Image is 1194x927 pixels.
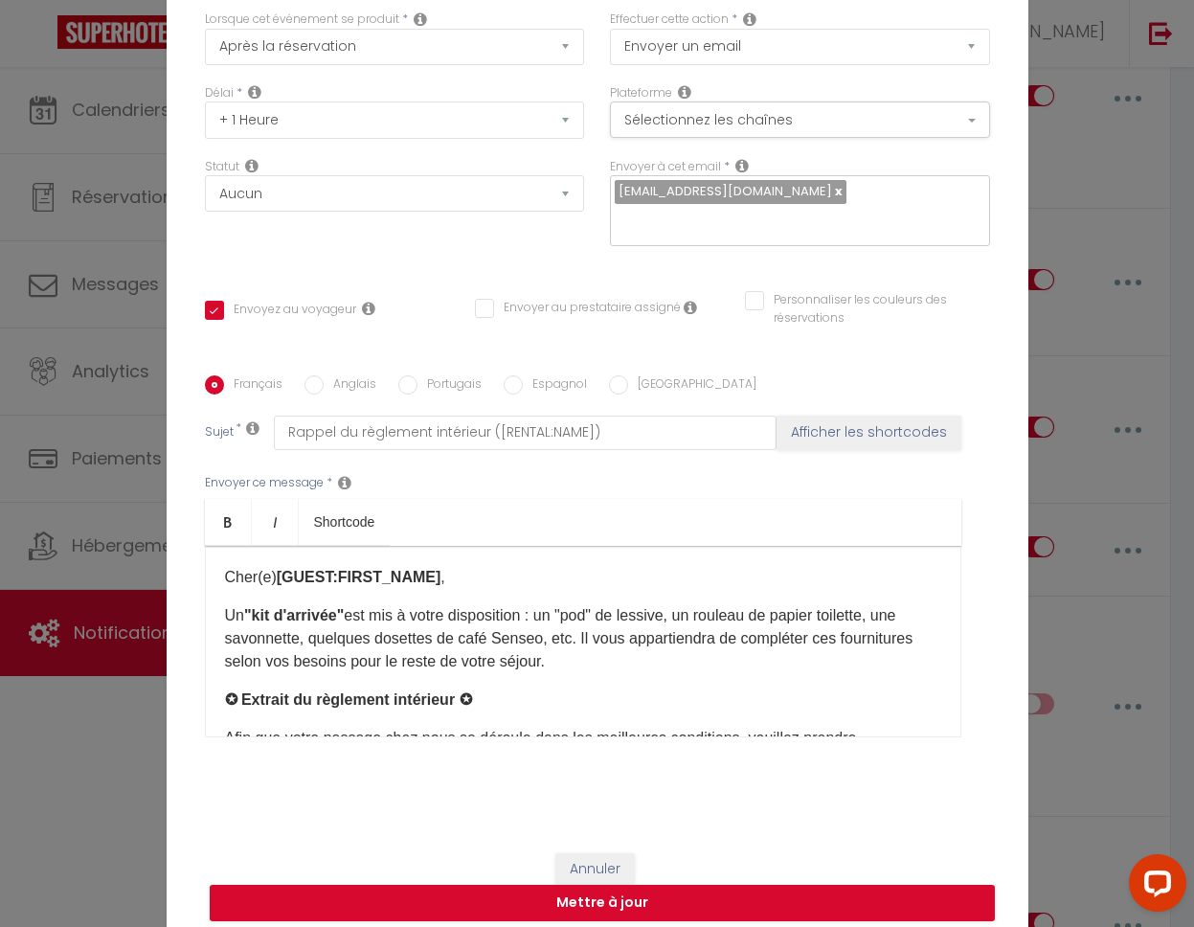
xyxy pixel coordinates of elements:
button: Mettre à jour [210,885,995,921]
label: Espagnol [523,375,587,396]
label: Effectuer cette action [610,11,729,29]
label: Sujet [205,423,234,443]
p: Cher(e) , [225,566,941,589]
a: Italic [252,499,299,545]
i: Action Type [743,11,756,27]
label: Envoyez au voyageur [224,301,356,322]
label: Statut [205,158,239,176]
a: Bold [205,499,252,545]
i: Booking status [245,158,259,173]
i: Event Occur [414,11,427,27]
a: Shortcode [299,499,391,545]
label: Français [224,375,282,396]
i: Subject [246,420,259,436]
button: Sélectionnez les chaînes [610,102,990,138]
i: Recipient [735,158,749,173]
b: "kit d'arrivée" [244,607,344,623]
label: Envoyer ce message [205,474,324,492]
strong: [GUEST:FIRST_NAME] [277,569,441,585]
strong: ✪ Extrait du règlement intérieur ✪ [225,691,472,708]
label: Envoyer à cet email [610,158,721,176]
i: Envoyer au voyageur [362,301,375,316]
label: Plateforme [610,84,672,102]
i: Envoyer au prestataire si il est assigné [684,300,697,315]
i: Message [338,475,351,490]
span: [EMAIL_ADDRESS][DOMAIN_NAME] [619,182,832,200]
label: Délai [205,84,234,102]
p: Un est mis à votre disposition : un "pod" de lessive, un rouleau de papier toilette, une savonnet... [225,604,941,673]
button: Annuler [555,853,635,886]
p: Afin que votre passage chez nous se déroule dans les meilleures conditions, veuillez prendre conn... [225,727,941,773]
i: Action Time [248,84,261,100]
label: Portugais [417,375,482,396]
iframe: LiveChat chat widget [1114,847,1194,927]
label: [GEOGRAPHIC_DATA] [628,375,756,396]
i: Action Channel [678,84,691,100]
button: Afficher les shortcodes [777,416,961,450]
label: Anglais [324,375,376,396]
label: Lorsque cet événement se produit [205,11,399,29]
